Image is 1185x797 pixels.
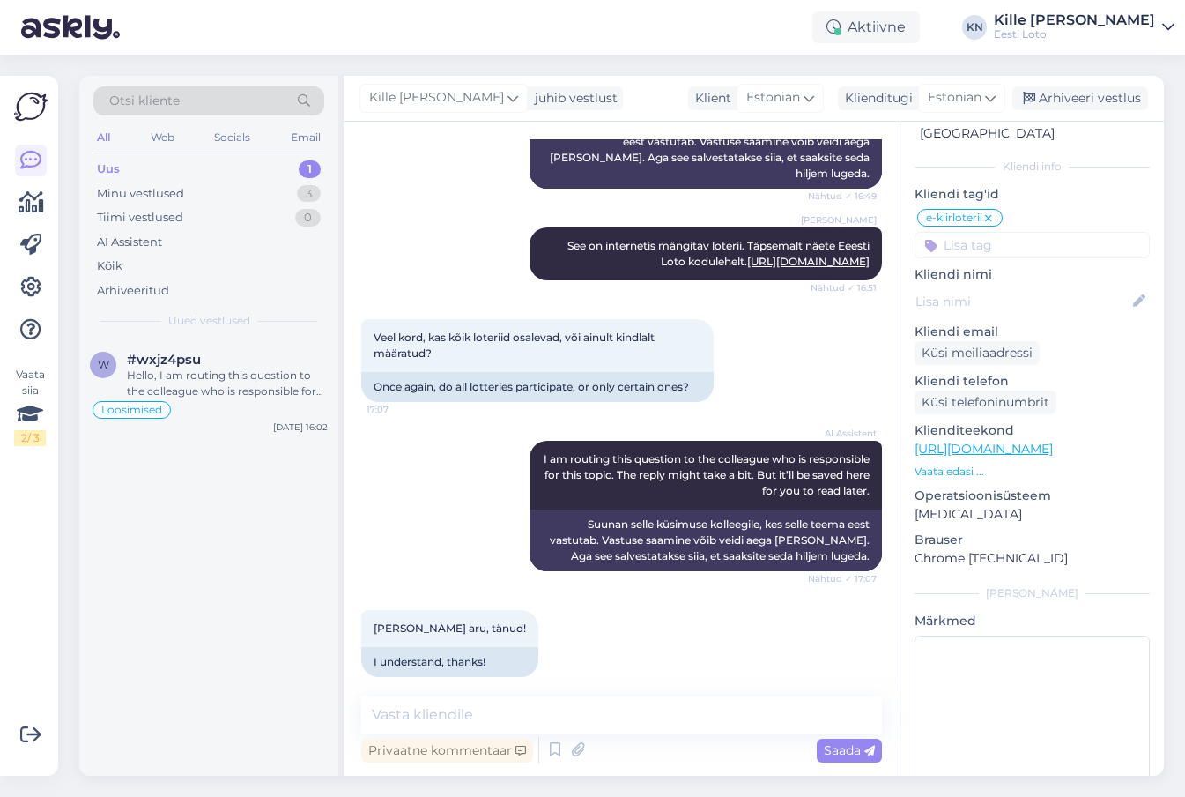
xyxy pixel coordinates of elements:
[915,549,1150,568] p: Chrome [TECHNICAL_ID]
[299,160,321,178] div: 1
[97,185,184,203] div: Minu vestlused
[915,391,1056,414] div: Küsi telefoninumbrit
[926,212,982,223] span: e-kiirloterii
[374,622,526,635] span: [PERSON_NAME] aru, tänud!
[962,15,987,40] div: KN
[1012,86,1148,110] div: Arhiveeri vestlus
[801,213,877,227] span: [PERSON_NAME]
[915,505,1150,524] p: [MEDICAL_DATA]
[920,106,1132,143] div: [GEOGRAPHIC_DATA], [GEOGRAPHIC_DATA]
[369,88,504,108] span: Kille [PERSON_NAME]
[915,531,1150,549] p: Brauser
[367,678,433,691] span: 17:08
[98,358,109,371] span: w
[915,185,1150,204] p: Kliendi tag'id
[915,159,1150,175] div: Kliendi info
[811,281,877,294] span: Nähtud ✓ 16:51
[915,441,1053,457] a: [URL][DOMAIN_NAME]
[97,282,169,300] div: Arhiveeritud
[811,427,877,440] span: AI Assistent
[747,255,870,268] a: [URL][DOMAIN_NAME]
[93,126,114,149] div: All
[544,452,872,497] span: I am routing this question to the colleague who is responsible for this topic. The reply might ta...
[915,232,1150,258] input: Lisa tag
[14,90,48,123] img: Askly Logo
[97,160,120,178] div: Uus
[994,13,1174,41] a: Kille [PERSON_NAME]Eesti Loto
[14,430,46,446] div: 2 / 3
[273,421,328,434] div: [DATE] 16:02
[994,27,1155,41] div: Eesti Loto
[361,647,538,677] div: I understand, thanks!
[915,487,1150,505] p: Operatsioonisüsteem
[688,89,731,108] div: Klient
[97,257,122,275] div: Kõik
[211,126,254,149] div: Socials
[109,92,180,110] span: Otsi kliente
[808,190,877,203] span: Nähtud ✓ 16:49
[367,403,433,416] span: 17:07
[915,265,1150,284] p: Kliendi nimi
[530,111,882,189] div: Tere, ma suunan selle küsimuse kolleegile, kes selle teema eest vastutab. Vastuse saamine võib ve...
[746,88,800,108] span: Estonian
[295,209,321,227] div: 0
[287,126,324,149] div: Email
[567,239,872,268] span: See on internetis mängitav loterii. Täpsemalt näete Eeesti Loto kodulehelt.
[824,742,875,758] span: Saada
[915,421,1150,440] p: Klienditeekond
[915,372,1150,391] p: Kliendi telefon
[127,368,328,399] div: Hello, I am routing this question to the colleague who is responsible for this topic. The reply m...
[915,464,1150,480] p: Vaata edasi ...
[812,11,920,43] div: Aktiivne
[374,331,657,360] span: Veel kord, kas kõik loteriid osalevad, või ainult kindlalt määratud?
[528,89,618,108] div: juhib vestlust
[101,405,162,415] span: Loosimised
[127,352,201,368] span: #wxjz4psu
[994,13,1155,27] div: Kille [PERSON_NAME]
[915,341,1040,365] div: Küsi meiliaadressi
[915,585,1150,601] div: [PERSON_NAME]
[361,372,714,402] div: Once again, do all lotteries participate, or only certain ones?
[14,367,46,446] div: Vaata siia
[915,323,1150,341] p: Kliendi email
[915,612,1150,630] p: Märkmed
[530,510,882,571] div: Suunan selle küsimuse kolleegile, kes selle teema eest vastutab. Vastuse saamine võib veidi aega ...
[168,313,250,329] span: Uued vestlused
[97,209,183,227] div: Tiimi vestlused
[928,88,981,108] span: Estonian
[808,572,877,585] span: Nähtud ✓ 17:07
[147,126,178,149] div: Web
[97,234,162,251] div: AI Assistent
[915,292,1129,311] input: Lisa nimi
[297,185,321,203] div: 3
[838,89,913,108] div: Klienditugi
[361,739,533,763] div: Privaatne kommentaar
